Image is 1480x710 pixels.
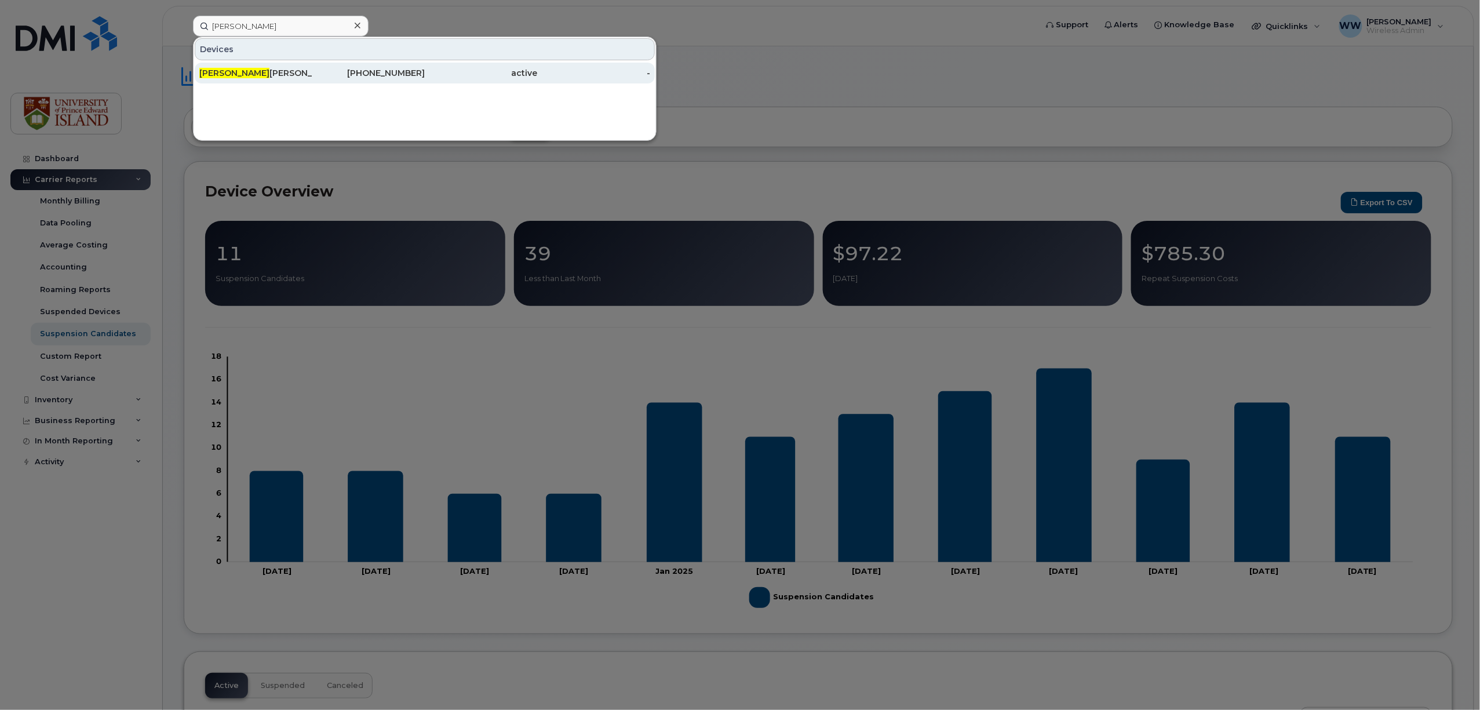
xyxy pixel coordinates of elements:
div: [PHONE_NUMBER] [312,67,425,79]
span: [PERSON_NAME] [199,68,269,78]
div: - [538,67,651,79]
div: Devices [195,38,655,60]
a: [PERSON_NAME][PERSON_NAME][PHONE_NUMBER]active- [195,63,655,83]
div: [PERSON_NAME] [199,67,312,79]
div: active [425,67,538,79]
